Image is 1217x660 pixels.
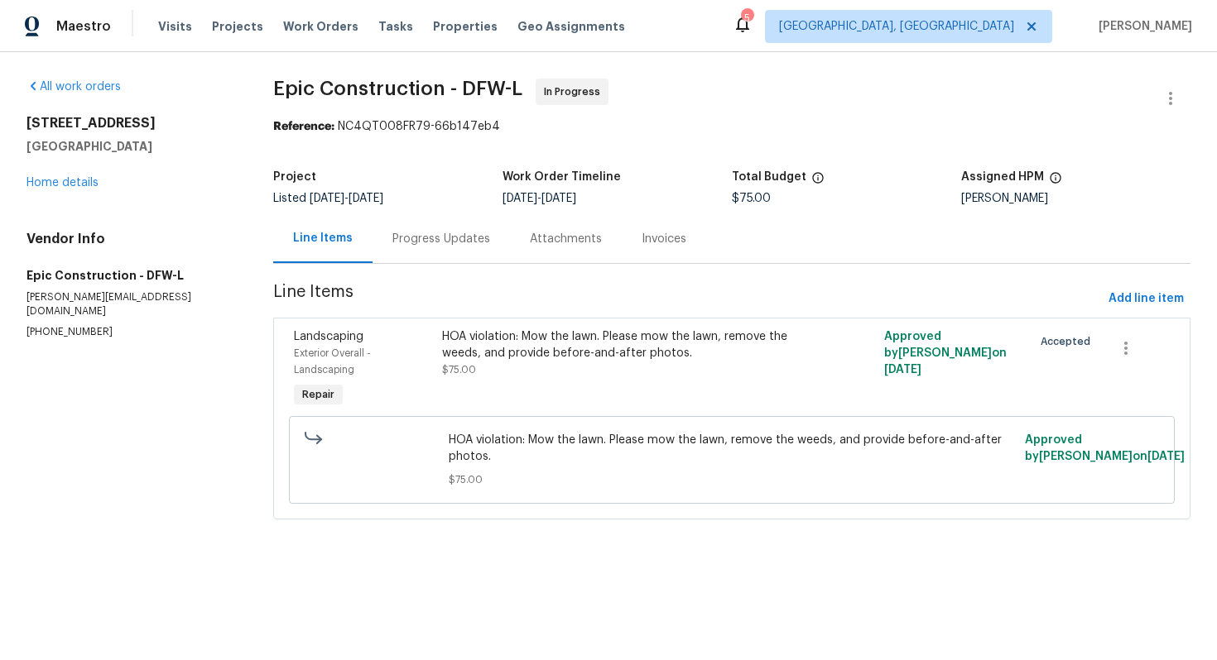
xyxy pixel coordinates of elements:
span: Add line item [1109,289,1184,309]
a: All work orders [26,81,121,93]
span: In Progress [544,84,607,100]
h5: Epic Construction - DFW-L [26,267,233,284]
span: Listed [273,193,383,204]
h2: [STREET_ADDRESS] [26,115,233,132]
span: $75.00 [732,193,771,204]
span: - [503,193,576,204]
span: Accepted [1041,333,1097,350]
span: Work Orders [283,18,358,35]
p: [PERSON_NAME][EMAIL_ADDRESS][DOMAIN_NAME] [26,290,233,318]
div: [PERSON_NAME] [961,193,1191,204]
h5: Work Order Timeline [503,171,621,183]
span: Projects [212,18,263,35]
span: [DATE] [503,193,537,204]
div: Line Items [293,230,353,246]
span: Visits [158,18,192,35]
b: Reference: [273,121,334,132]
span: [PERSON_NAME] [1092,18,1192,35]
h5: Assigned HPM [961,171,1044,183]
span: Geo Assignments [517,18,625,35]
span: [DATE] [884,364,921,375]
span: The hpm assigned to this work order. [1049,171,1062,193]
span: The total cost of line items that have been proposed by Opendoor. This sum includes line items th... [811,171,825,193]
span: - [310,193,383,204]
span: Line Items [273,284,1102,314]
span: Maestro [56,18,111,35]
span: HOA violation: Mow the lawn. Please mow the lawn, remove the weeds, and provide before-and-after ... [449,432,1015,465]
h4: Vendor Info [26,231,233,247]
span: [DATE] [541,193,576,204]
span: $75.00 [449,471,1015,488]
span: $75.00 [442,365,476,375]
span: Approved by [PERSON_NAME] on [884,331,1007,375]
span: [DATE] [1147,451,1185,462]
span: Epic Construction - DFW-L [273,79,522,98]
h5: Project [273,171,316,183]
button: Add line item [1102,284,1191,314]
div: Attachments [530,231,602,247]
span: [DATE] [349,193,383,204]
a: Home details [26,177,99,189]
span: [GEOGRAPHIC_DATA], [GEOGRAPHIC_DATA] [779,18,1014,35]
p: [PHONE_NUMBER] [26,325,233,339]
span: Repair [296,386,341,403]
h5: Total Budget [732,171,806,183]
div: Invoices [642,231,686,247]
div: NC4QT008FR79-66b147eb4 [273,118,1191,135]
div: 5 [741,10,753,26]
span: Approved by [PERSON_NAME] on [1025,434,1185,462]
span: Exterior Overall - Landscaping [294,348,371,375]
span: Landscaping [294,331,363,342]
div: HOA violation: Mow the lawn. Please mow the lawn, remove the weeds, and provide before-and-after ... [442,328,801,361]
h5: [GEOGRAPHIC_DATA] [26,138,233,155]
span: [DATE] [310,193,344,204]
div: Progress Updates [392,231,490,247]
span: Properties [433,18,498,35]
span: Tasks [378,21,413,32]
